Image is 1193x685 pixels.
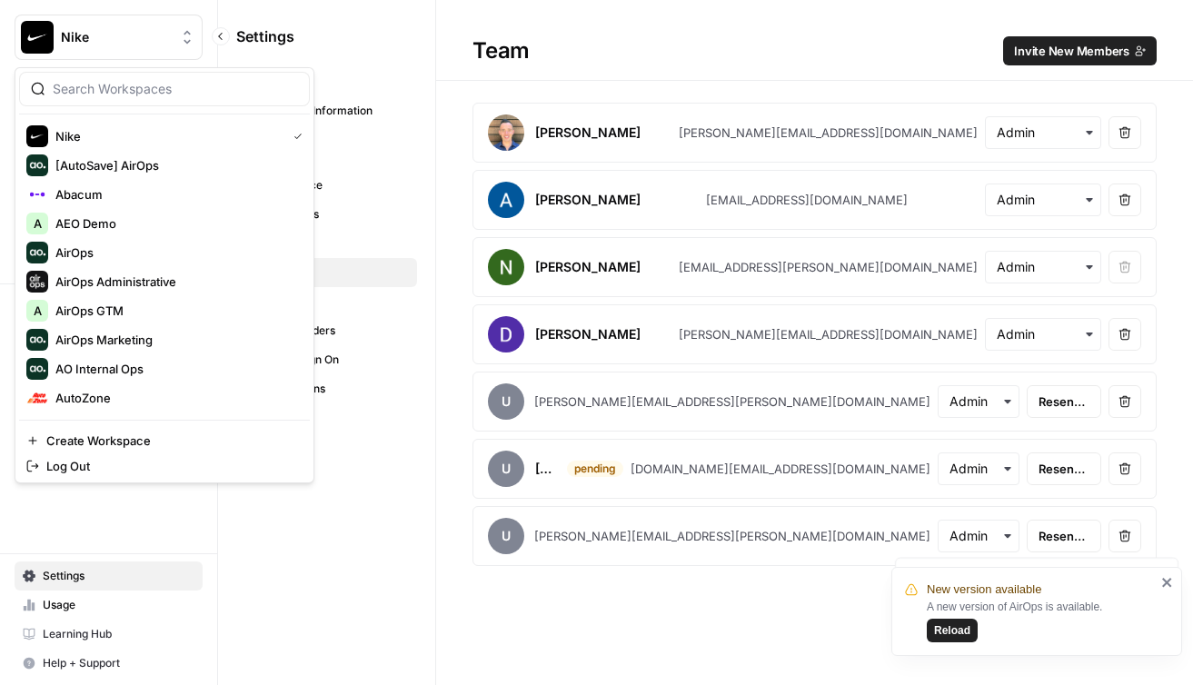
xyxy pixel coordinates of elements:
span: New version available [927,581,1041,599]
button: Reload [927,619,978,642]
span: AirOps Marketing [55,331,295,349]
span: u [488,383,524,420]
button: Invite New Members [1003,36,1157,65]
img: AutoZone Logo [26,387,48,409]
input: Search Workspaces [53,80,298,98]
span: A [34,302,42,320]
span: u [488,518,524,554]
span: Workspace [264,177,409,194]
div: [PERSON_NAME][EMAIL_ADDRESS][DOMAIN_NAME] [679,325,978,343]
div: [PERSON_NAME][EMAIL_ADDRESS][DOMAIN_NAME] [679,124,978,142]
span: A [34,214,42,233]
div: [EMAIL_ADDRESS][DOMAIN_NAME] [706,191,908,209]
span: AirOps GTM [55,302,295,320]
img: AO Internal Ops Logo [26,358,48,380]
span: Team [264,264,409,281]
div: [PERSON_NAME] [535,258,641,276]
span: AutoZone [55,389,295,407]
a: Workspace [236,171,417,200]
span: AirOps Administrative [55,273,295,291]
button: Help + Support [15,649,203,678]
img: avatar [488,249,524,285]
input: Admin [997,191,1089,209]
span: Create Workspace [46,432,295,450]
div: [PERSON_NAME][DOMAIN_NAME] [535,460,556,478]
span: Log Out [46,457,295,475]
img: [AutoSave] AirOps Logo [26,154,48,176]
span: Resend invite [1039,460,1089,478]
a: Databases [236,200,417,229]
a: Team [236,258,417,287]
button: Resend invite [1027,385,1101,418]
span: Settings [236,25,294,47]
input: Admin [997,124,1089,142]
img: avatar [488,114,524,151]
div: Team [436,36,1193,65]
span: Resend invite [1039,527,1089,545]
a: Tags [236,287,417,316]
img: Nike Logo [26,125,48,147]
span: Usage [43,597,194,613]
div: [PERSON_NAME][EMAIL_ADDRESS][PERSON_NAME][DOMAIN_NAME] [534,527,930,545]
span: Personal Information [264,103,409,119]
div: [EMAIL_ADDRESS][PERSON_NAME][DOMAIN_NAME] [679,258,978,276]
span: AO Internal Ops [55,360,295,378]
input: Admin [949,392,1008,411]
a: Integrations [236,374,417,403]
span: Databases [264,206,409,223]
input: Admin [997,325,1089,343]
span: Integrations [264,381,409,397]
a: Log Out [19,453,310,479]
span: Secrets [264,410,409,426]
div: [PERSON_NAME][EMAIL_ADDRESS][PERSON_NAME][DOMAIN_NAME] [534,392,930,411]
span: Reload [934,622,970,639]
span: Nike [61,28,171,46]
div: pending [567,461,623,477]
a: Single Sign On [236,345,417,374]
a: API Providers [236,316,417,345]
a: Learning Hub [15,620,203,649]
input: Admin [949,460,1008,478]
span: AirOps [55,243,295,262]
a: Usage [15,591,203,620]
span: u [488,451,524,487]
div: A new version of AirOps is available. [927,599,1156,642]
a: Personal Information [236,96,417,125]
button: Resend invite [1027,452,1101,485]
button: Workspace: Nike [15,15,203,60]
input: Admin [997,258,1089,276]
div: [DOMAIN_NAME][EMAIL_ADDRESS][DOMAIN_NAME] [631,460,930,478]
a: Secrets [236,403,417,432]
a: Billing [236,229,417,258]
div: [PERSON_NAME] [535,325,641,343]
span: [AutoSave] AirOps [55,156,295,174]
img: AirOps Administrative Logo [26,271,48,293]
span: Tags [264,293,409,310]
a: Settings [15,561,203,591]
div: [PERSON_NAME] [535,191,641,209]
img: Abacum Logo [26,184,48,205]
img: AirOps Marketing Logo [26,329,48,351]
span: API Providers [264,323,409,339]
img: Nike Logo [21,21,54,54]
span: Help + Support [43,655,194,671]
img: avatar [488,316,524,352]
button: Resend invite [1027,520,1101,552]
button: close [1161,575,1174,590]
span: Learning Hub [43,626,194,642]
input: Admin [949,527,1008,545]
span: Single Sign On [264,352,409,368]
span: Settings [43,568,194,584]
img: AirOps Logo [26,242,48,263]
span: Billing [264,235,409,252]
span: Invite New Members [1014,42,1129,60]
span: Abacum [55,185,295,204]
div: [PERSON_NAME] [535,124,641,142]
a: Create Workspace [19,428,310,453]
span: AEO Demo [55,214,295,233]
span: Nike [55,127,279,145]
img: avatar [488,182,524,218]
span: Resend invite [1039,392,1089,411]
div: Workspace: Nike [15,67,314,483]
